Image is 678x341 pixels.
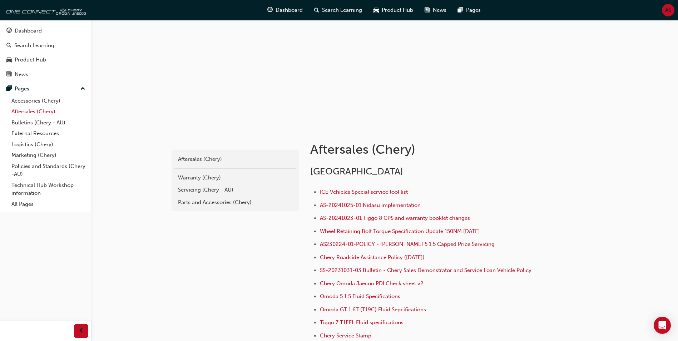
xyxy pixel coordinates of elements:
span: car-icon [6,57,12,63]
a: Warranty (Chery) [174,172,296,184]
a: Marketing (Chery) [9,150,88,161]
span: AS [665,6,671,14]
a: Omoda 5 1.5 Fluid Specifications [320,293,400,300]
a: News [3,68,88,81]
a: Dashboard [3,24,88,38]
a: Omoda GT 1.6T (T19C) Fluid Sepcifications [320,306,426,313]
div: Aftersales (Chery) [178,155,292,163]
span: up-icon [80,84,85,94]
button: AS [662,4,674,16]
a: Aftersales (Chery) [174,153,296,165]
div: Dashboard [15,27,42,35]
a: AS-20241023-01 Tiggo 8 CPS and warranty booklet changes [320,215,470,221]
span: pages-icon [458,6,463,15]
span: [GEOGRAPHIC_DATA] [310,166,403,177]
a: Chery Service Stamp [320,332,371,339]
a: search-iconSearch Learning [308,3,368,18]
div: Parts and Accessories (Chery) [178,198,292,207]
a: pages-iconPages [452,3,486,18]
div: News [15,70,28,79]
img: oneconnect [4,3,86,17]
span: car-icon [373,6,379,15]
span: news-icon [425,6,430,15]
div: Warranty (Chery) [178,174,292,182]
div: Search Learning [14,41,54,50]
button: DashboardSearch LearningProduct HubNews [3,23,88,82]
a: Chery Omoda Jaecoo PDI Check sheet v2 [320,280,424,287]
a: Technical Hub Workshop information [9,180,88,199]
span: guage-icon [6,28,12,34]
h1: Aftersales (Chery) [310,142,545,157]
a: Servicing (Chery - AU) [174,184,296,196]
a: Accessories (Chery) [9,95,88,107]
a: AS-20241025-01 Nidasu implementation [320,202,421,208]
a: Parts and Accessories (Chery) [174,196,296,209]
a: Search Learning [3,39,88,52]
span: Dashboard [276,6,303,14]
a: Aftersales (Chery) [9,106,88,117]
span: guage-icon [267,6,273,15]
div: Pages [15,85,29,93]
a: car-iconProduct Hub [368,3,419,18]
a: guage-iconDashboard [262,3,308,18]
a: Chery Roadside Assistance Policy ([DATE]) [320,254,425,261]
div: Servicing (Chery - AU) [178,186,292,194]
div: Product Hub [15,56,46,64]
a: news-iconNews [419,3,452,18]
span: prev-icon [79,327,84,336]
a: Product Hub [3,53,88,66]
span: Search Learning [322,6,362,14]
a: Policies and Standards (Chery -AU) [9,161,88,180]
span: news-icon [6,71,12,78]
span: News [433,6,446,14]
button: Pages [3,82,88,95]
span: search-icon [6,43,11,49]
div: Open Intercom Messenger [654,317,671,334]
a: AS230224-01-POLICY - [PERSON_NAME] 5 1.5 Capped Price Servicing [320,241,495,247]
span: search-icon [314,6,319,15]
a: Logistics (Chery) [9,139,88,150]
a: Wheel Retaining Bolt Torque Specification Update 150NM [DATE] [320,228,480,234]
a: All Pages [9,199,88,210]
a: Tiggo 7 T1EFL Fluid specifications [320,319,404,326]
a: External Resources [9,128,88,139]
a: ICE Vehicles Special service tool list [320,189,408,195]
span: Pages [466,6,481,14]
span: Product Hub [382,6,413,14]
a: SS-20231031-03 Bulletin - Chery Sales Demonstrator and Service Loan Vehicle Policy [320,267,531,273]
a: Bulletins (Chery - AU) [9,117,88,128]
span: pages-icon [6,86,12,92]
